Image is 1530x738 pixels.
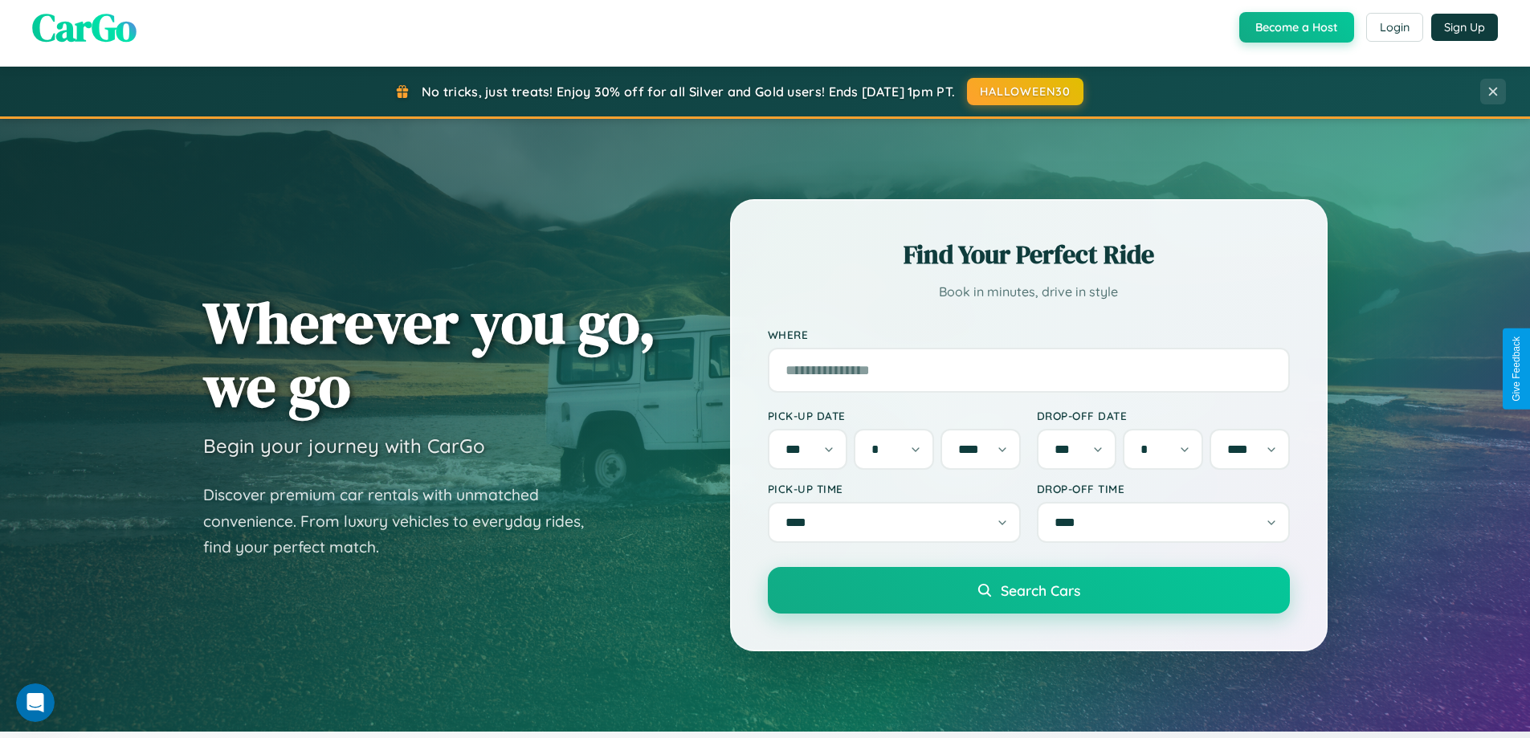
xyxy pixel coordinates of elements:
label: Drop-off Time [1037,482,1290,495]
button: HALLOWEEN30 [967,78,1083,105]
h1: Wherever you go, we go [203,291,656,418]
iframe: Intercom live chat [16,683,55,722]
span: Search Cars [1001,581,1080,599]
div: Give Feedback [1511,336,1522,402]
label: Where [768,328,1290,341]
button: Login [1366,13,1423,42]
label: Drop-off Date [1037,409,1290,422]
p: Discover premium car rentals with unmatched convenience. From luxury vehicles to everyday rides, ... [203,482,605,561]
button: Search Cars [768,567,1290,614]
span: CarGo [32,1,137,54]
button: Sign Up [1431,14,1498,41]
span: No tricks, just treats! Enjoy 30% off for all Silver and Gold users! Ends [DATE] 1pm PT. [422,84,955,100]
label: Pick-up Date [768,409,1021,422]
button: Become a Host [1239,12,1354,43]
label: Pick-up Time [768,482,1021,495]
h3: Begin your journey with CarGo [203,434,485,458]
h2: Find Your Perfect Ride [768,237,1290,272]
p: Book in minutes, drive in style [768,280,1290,304]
